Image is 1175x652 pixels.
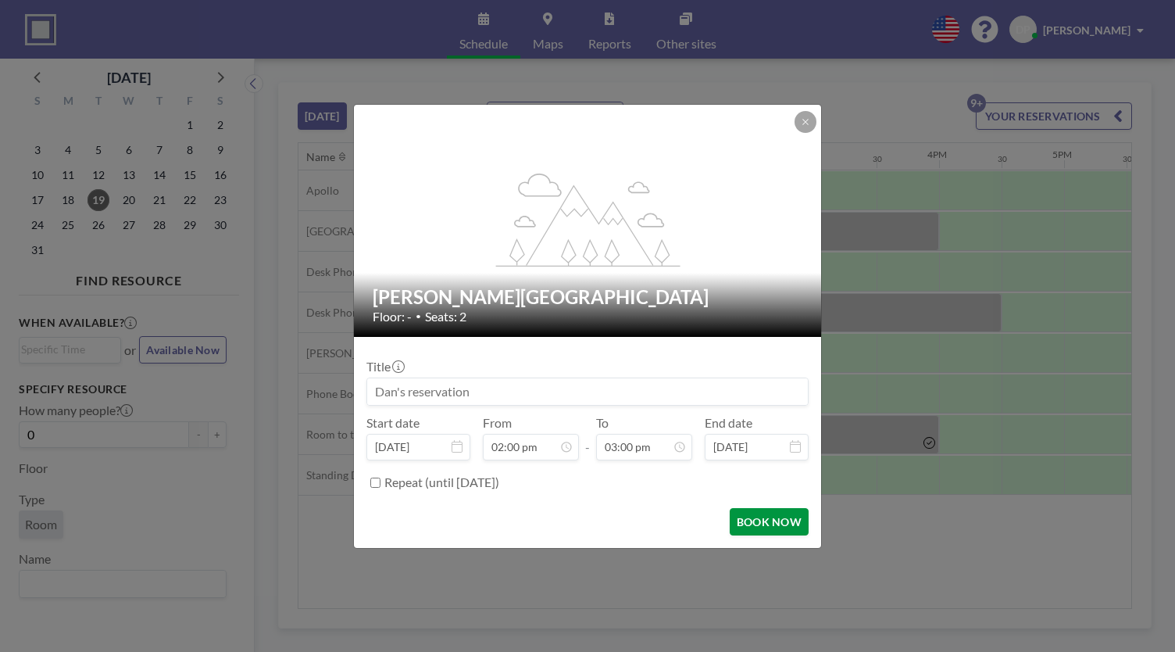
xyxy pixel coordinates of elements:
span: - [585,421,590,455]
span: • [416,310,421,322]
span: Seats: 2 [425,309,466,324]
label: Repeat (until [DATE]) [384,475,499,490]
span: Floor: - [373,309,412,324]
input: Dan's reservation [367,378,808,405]
label: From [483,415,512,431]
label: End date [705,415,752,431]
g: flex-grow: 1.2; [496,172,680,266]
label: Title [366,359,403,374]
label: Start date [366,415,420,431]
label: To [596,415,609,431]
h2: [PERSON_NAME][GEOGRAPHIC_DATA] [373,285,804,309]
button: BOOK NOW [730,508,809,536]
